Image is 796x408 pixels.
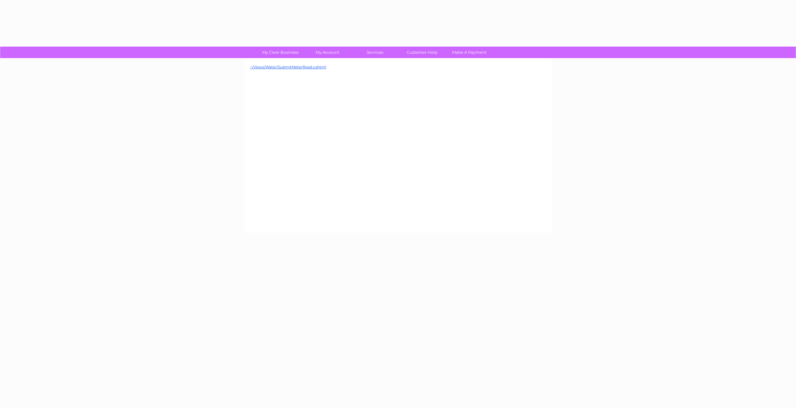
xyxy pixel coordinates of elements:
a: Make A Payment [444,47,495,58]
a: ~/Views/Water/SubmitMeterRead.cshtml [250,65,326,69]
a: My Clear Business [255,47,306,58]
a: Services [349,47,400,58]
a: My Account [302,47,353,58]
a: Customer Help [396,47,448,58]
